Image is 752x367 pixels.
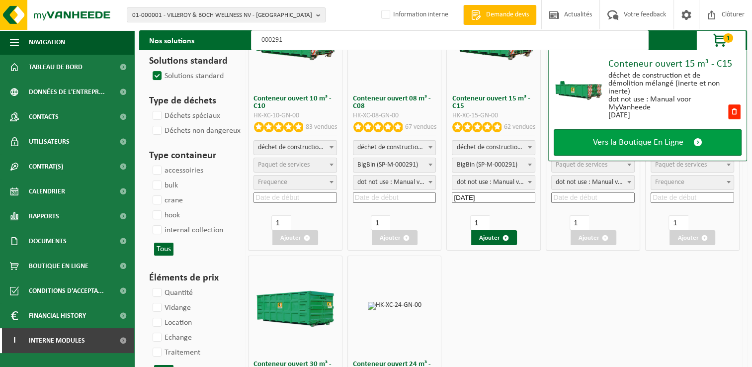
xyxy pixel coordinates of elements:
[655,161,707,169] span: Paquet de services
[149,54,231,69] h3: Solutions standard
[669,230,715,245] button: Ajouter
[405,122,436,132] p: 67 vendues
[608,95,727,111] div: dot not use : Manual voor MyVanheede
[608,59,742,69] div: Conteneur ouvert 15 m³ - C15
[271,215,291,230] input: 1
[306,122,337,132] p: 83 vendues
[372,230,418,245] button: Ajouter
[655,179,684,186] span: Frequence
[251,30,649,50] input: Chercher
[10,328,19,353] span: I
[484,10,531,20] span: Demande devis
[452,112,535,119] div: HK-XC-15-GN-00
[151,123,241,138] label: Déchets non dangereux
[29,179,65,204] span: Calendrier
[723,33,733,43] span: 1
[371,215,390,230] input: 1
[353,176,436,189] span: dot not use : Manual voor MyVanheede
[258,179,287,186] span: Frequence
[149,148,231,163] h3: Type containeur
[470,215,490,230] input: 1
[353,158,436,173] span: BigBin (SP-M-000291)
[151,315,192,330] label: Location
[254,141,336,155] span: déchet de construction et de démolition mélangé (inerte et non inerte)
[149,271,231,285] h3: Éléments de prix
[151,108,220,123] label: Déchets spéciaux
[253,140,337,155] span: déchet de construction et de démolition mélangé (inerte et non inerte)
[29,154,63,179] span: Contrat(s)
[151,345,200,360] label: Traitement
[151,300,191,315] label: Vidange
[608,111,727,119] div: [DATE]
[571,230,616,245] button: Ajouter
[29,254,88,278] span: Boutique en ligne
[29,55,83,80] span: Tableau de bord
[151,193,183,208] label: crane
[29,80,105,104] span: Données de l'entrepr...
[139,30,204,50] h2: Nos solutions
[29,129,70,154] span: Utilisateurs
[253,284,337,327] img: HK-XC-30-GN-00
[353,158,436,172] span: BigBin (SP-M-000291)
[368,302,421,310] img: HK-XC-24-GN-00
[151,208,180,223] label: hook
[353,95,436,110] h3: Conteneur ouvert 08 m³ - C08
[353,112,436,119] div: HK-XC-08-GN-00
[651,192,734,203] input: Date de début
[151,178,178,193] label: bulk
[552,176,634,189] span: dot not use : Manual voor MyVanheede
[668,215,688,230] input: 1
[253,192,337,203] input: Date de début
[379,7,448,22] label: Information interne
[151,163,203,178] label: accessoiries
[593,137,683,148] span: Vers la Boutique En Ligne
[551,175,635,190] span: dot not use : Manual voor MyVanheede
[696,30,746,50] button: 1
[151,285,193,300] label: Quantité
[554,76,603,101] img: HK-XC-15-GN-00
[29,328,85,353] span: Interne modules
[151,330,192,345] label: Echange
[452,95,535,110] h3: Conteneur ouvert 15 m³ - C15
[253,112,337,119] div: HK-XC-10-GN-00
[353,141,436,155] span: déchet de construction et de démolition mélangé (inerte et non inerte)
[452,158,535,173] span: BigBin (SP-M-000291)
[29,204,59,229] span: Rapports
[151,69,224,84] label: Solutions standard
[258,161,310,169] span: Paquet de services
[127,7,326,22] button: 01-000001 - VILLEROY & BOCH WELLNESS NV - [GEOGRAPHIC_DATA]
[554,129,742,156] a: Vers la Boutique En Ligne
[353,192,436,203] input: Date de début
[463,5,536,25] a: Demande devis
[272,230,318,245] button: Ajouter
[29,229,67,254] span: Documents
[29,104,59,129] span: Contacts
[29,278,104,303] span: Conditions d'accepta...
[353,175,436,190] span: dot not use : Manual voor MyVanheede
[608,72,727,95] div: déchet de construction et de démolition mélangé (inerte et non inerte)
[452,175,535,190] span: dot not use : Manual voor MyVanheede
[556,161,607,169] span: Paquet de services
[154,243,173,256] button: Tous
[452,158,535,172] span: BigBin (SP-M-000291)
[504,122,535,132] p: 62 vendues
[551,192,635,203] input: Date de début
[29,30,65,55] span: Navigation
[452,176,535,189] span: dot not use : Manual voor MyVanheede
[452,141,535,155] span: déchet de construction et de démolition mélangé (inerte et non inerte)
[151,223,223,238] label: internal collection
[471,230,517,245] button: Ajouter
[353,140,436,155] span: déchet de construction et de démolition mélangé (inerte et non inerte)
[149,93,231,108] h3: Type de déchets
[452,192,535,203] input: Date de début
[253,95,337,110] h3: Conteneur ouvert 10 m³ - C10
[570,215,589,230] input: 1
[29,303,86,328] span: Financial History
[132,8,312,23] span: 01-000001 - VILLEROY & BOCH WELLNESS NV - [GEOGRAPHIC_DATA]
[452,140,535,155] span: déchet de construction et de démolition mélangé (inerte et non inerte)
